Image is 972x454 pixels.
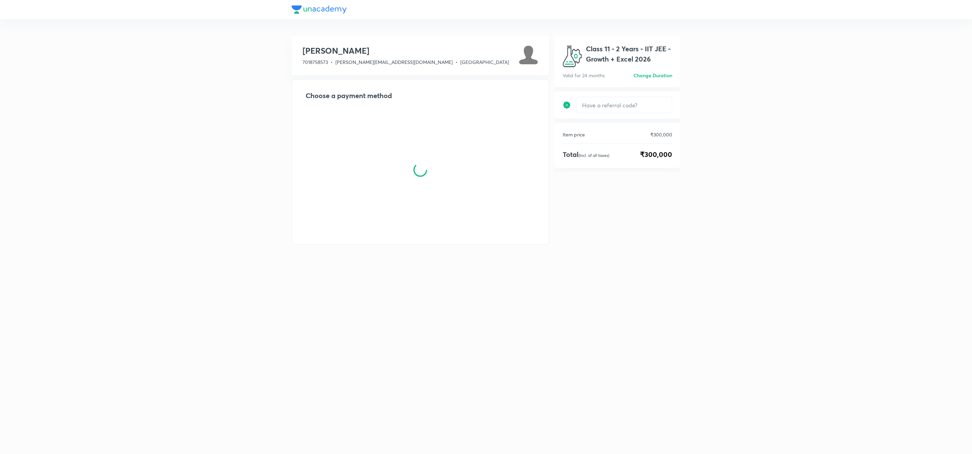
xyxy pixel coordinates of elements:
span: • [331,59,333,65]
p: (Incl. of all taxes) [578,153,609,158]
p: Item price [563,131,585,138]
span: • [456,59,458,65]
span: ₹300,000 [640,149,672,160]
span: [GEOGRAPHIC_DATA] [460,59,509,65]
h4: Total [563,149,609,160]
h6: Change Duration [634,72,672,79]
img: Avatar [519,45,538,64]
h1: Class 11 - 2 Years - IIT JEE - Growth + Excel 2026 [586,44,672,64]
img: avatar [563,44,582,69]
span: [PERSON_NAME][EMAIL_ADDRESS][DOMAIN_NAME] [335,59,453,65]
input: Have a referral code? [577,97,672,113]
p: ₹300,000 [650,131,672,138]
img: discount [563,101,571,109]
span: 7018758573 [303,59,328,65]
h2: Choose a payment method [306,91,535,101]
h3: [PERSON_NAME] [303,45,509,56]
p: Valid for 24 months [563,72,605,79]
